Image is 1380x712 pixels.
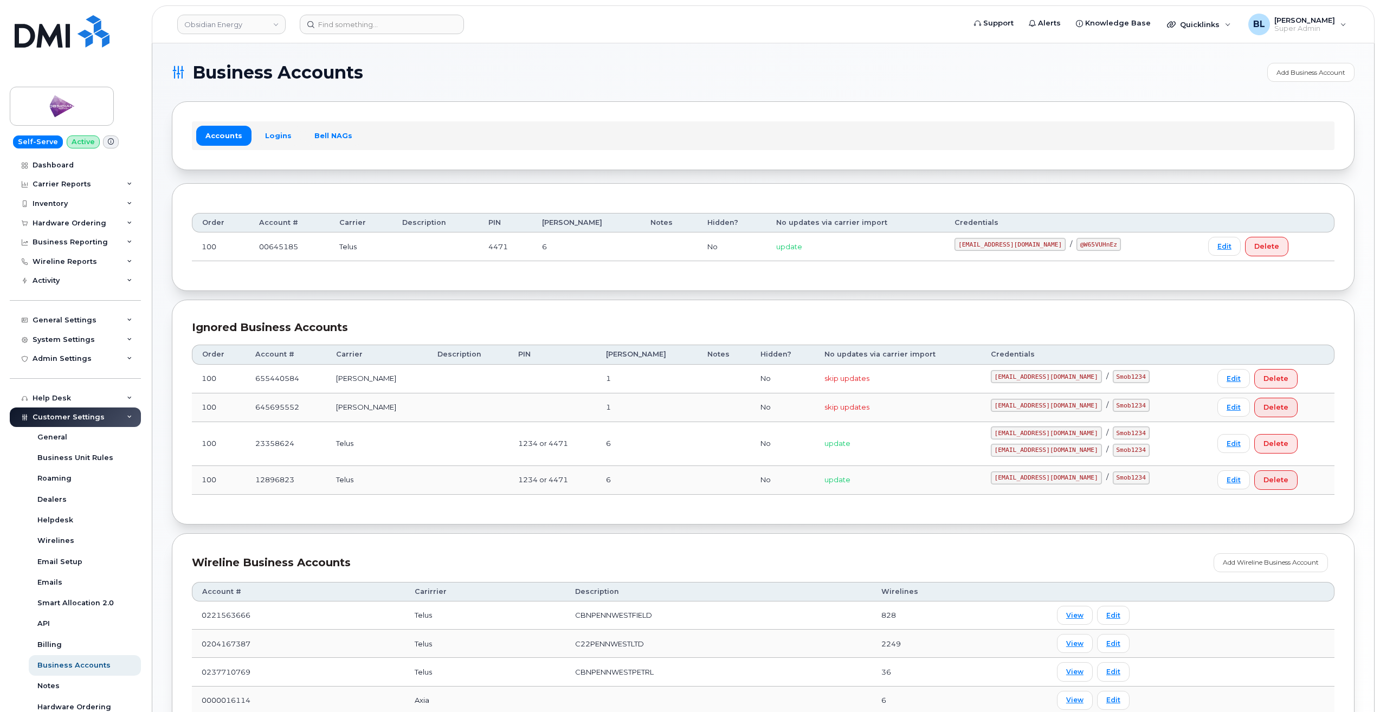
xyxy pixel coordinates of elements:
[508,466,597,495] td: 1234 or 4471
[405,582,565,601] th: Carirrier
[1254,369,1298,389] button: Delete
[565,630,871,658] td: C22PENNWESTLTD
[405,658,565,686] td: Telus
[1217,369,1250,388] a: Edit
[192,658,405,686] td: 0237710769
[1113,444,1150,457] code: Smob1234
[751,393,815,422] td: No
[1267,63,1355,82] a: Add Business Account
[824,403,869,411] span: skip updates
[405,601,565,630] td: Telus
[1106,428,1108,437] span: /
[991,444,1102,457] code: [EMAIL_ADDRESS][DOMAIN_NAME]
[698,232,766,261] td: No
[596,422,698,466] td: 6
[1263,402,1288,412] span: Delete
[751,466,815,495] td: No
[596,393,698,422] td: 1
[192,320,1334,335] div: Ignored Business Accounts
[1113,471,1150,484] code: Smob1234
[326,466,428,495] td: Telus
[405,630,565,658] td: Telus
[1106,372,1108,380] span: /
[192,365,246,393] td: 100
[945,213,1198,232] th: Credentials
[872,630,1047,658] td: 2249
[246,345,326,364] th: Account #
[815,345,981,364] th: No updates via carrier import
[1057,606,1093,625] a: View
[1097,606,1130,625] a: Edit
[751,345,815,364] th: Hidden?
[1106,472,1108,481] span: /
[751,422,815,466] td: No
[192,345,246,364] th: Order
[192,553,1214,572] div: Wireline Business Accounts
[192,630,405,658] td: 0204167387
[1254,470,1298,490] button: Delete
[249,213,329,232] th: Account #
[641,213,698,232] th: Notes
[766,213,945,232] th: No updates via carrier import
[392,213,479,232] th: Description
[479,232,532,261] td: 4471
[751,365,815,393] td: No
[192,64,363,81] span: Business Accounts
[1057,691,1093,710] a: View
[1113,370,1150,383] code: Smob1234
[565,658,871,686] td: CBNPENNWESTPETRL
[1208,237,1241,256] a: Edit
[776,242,802,251] span: update
[326,365,428,393] td: [PERSON_NAME]
[1217,434,1250,453] a: Edit
[1106,445,1108,454] span: /
[1263,373,1288,384] span: Delete
[428,345,508,364] th: Description
[698,345,751,364] th: Notes
[1263,475,1288,485] span: Delete
[330,213,392,232] th: Carrier
[192,582,405,601] th: Account #
[824,374,869,383] span: skip updates
[330,232,392,261] td: Telus
[256,126,301,145] a: Logins
[326,393,428,422] td: [PERSON_NAME]
[596,466,698,495] td: 6
[991,399,1102,412] code: [EMAIL_ADDRESS][DOMAIN_NAME]
[246,466,326,495] td: 12896823
[326,422,428,466] td: Telus
[1263,438,1288,449] span: Delete
[192,213,249,232] th: Order
[955,238,1066,251] code: [EMAIL_ADDRESS][DOMAIN_NAME]
[1057,634,1093,653] a: View
[1217,398,1250,417] a: Edit
[1214,553,1328,572] a: Add Wireline Business Account
[246,422,326,466] td: 23358624
[1254,398,1298,417] button: Delete
[1097,691,1130,710] a: Edit
[532,232,641,261] td: 6
[1113,426,1150,439] code: Smob1234
[698,213,766,232] th: Hidden?
[249,232,329,261] td: 00645185
[1057,662,1093,681] a: View
[981,345,1208,364] th: Credentials
[1106,400,1108,409] span: /
[991,370,1102,383] code: [EMAIL_ADDRESS][DOMAIN_NAME]
[991,471,1102,484] code: [EMAIL_ADDRESS][DOMAIN_NAME]
[1097,662,1130,681] a: Edit
[1245,237,1288,256] button: Delete
[192,422,246,466] td: 100
[1097,634,1130,653] a: Edit
[246,393,326,422] td: 645695552
[192,232,249,261] td: 100
[596,365,698,393] td: 1
[872,658,1047,686] td: 36
[479,213,532,232] th: PIN
[565,601,871,630] td: CBNPENNWESTFIELD
[246,365,326,393] td: 655440584
[192,393,246,422] td: 100
[1254,241,1279,251] span: Delete
[1076,238,1121,251] code: @W65VUHnEz
[1254,434,1298,454] button: Delete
